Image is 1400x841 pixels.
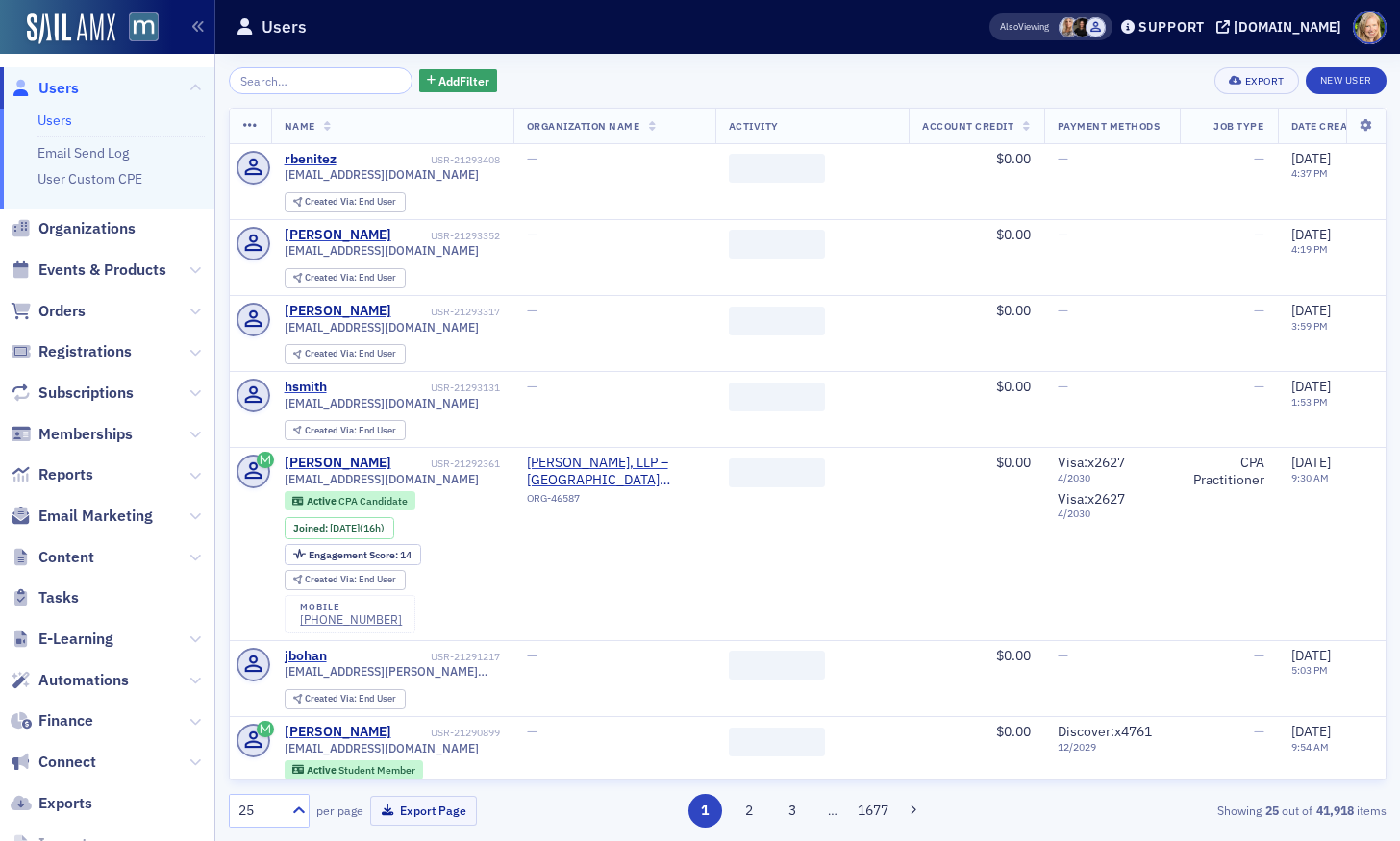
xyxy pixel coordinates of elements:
[1291,740,1329,754] time: 9:54 AM
[285,648,327,665] div: jbohan
[307,494,338,507] span: Active
[285,243,479,258] span: [EMAIL_ADDRESS][DOMAIN_NAME]
[11,218,136,239] a: Organizations
[285,570,406,590] div: Created Via: End User
[38,301,86,322] span: Orders
[11,547,94,568] a: Content
[1058,723,1152,740] span: Discover : x4761
[338,763,415,777] span: Student Member
[292,495,407,507] a: Active CPA Candidate
[819,802,846,819] span: …
[527,150,537,167] span: —
[394,230,500,242] div: USR-21293352
[11,793,92,814] a: Exports
[729,119,779,133] span: Activity
[285,227,391,244] div: [PERSON_NAME]
[305,692,359,705] span: Created Via :
[394,727,500,739] div: USR-21290899
[527,226,537,243] span: —
[1138,18,1205,36] div: Support
[688,794,722,828] button: 1
[38,383,134,404] span: Subscriptions
[1291,319,1328,333] time: 3:59 PM
[1291,663,1328,677] time: 5:03 PM
[1216,20,1348,34] button: [DOMAIN_NAME]
[305,424,359,436] span: Created Via :
[1086,17,1106,37] span: Justin Chase
[1000,20,1049,34] span: Viewing
[1058,226,1068,243] span: —
[729,458,825,487] span: ‌
[11,710,93,731] a: Finance
[1058,302,1068,319] span: —
[419,69,498,93] button: AddFilter
[38,464,93,485] span: Reports
[996,378,1031,395] span: $0.00
[996,150,1031,167] span: $0.00
[1312,802,1357,819] strong: 41,918
[285,491,416,510] div: Active: Active: CPA Candidate
[1291,378,1331,395] span: [DATE]
[1254,226,1264,243] span: —
[38,78,79,99] span: Users
[309,550,412,560] div: 14
[11,464,93,485] a: Reports
[285,420,406,440] div: Created Via: End User
[11,587,79,608] a: Tasks
[305,195,359,208] span: Created Via :
[305,573,359,585] span: Created Via :
[285,320,479,334] span: [EMAIL_ADDRESS][DOMAIN_NAME]
[285,741,479,755] span: [EMAIL_ADDRESS][DOMAIN_NAME]
[1058,490,1125,507] span: Visa : x2627
[996,454,1031,471] span: $0.00
[330,522,385,534] div: (16h)
[370,796,477,826] button: Export Page
[305,575,396,585] div: End User
[285,544,421,565] div: Engagement Score: 14
[38,629,113,650] span: E-Learning
[37,170,142,187] a: User Custom CPE
[1058,507,1166,520] span: 4 / 2030
[38,218,136,239] span: Organizations
[37,144,129,161] a: Email Send Log
[527,302,537,319] span: —
[1291,471,1329,484] time: 9:30 AM
[285,151,337,168] a: rbenitez
[305,271,359,284] span: Created Via :
[1291,395,1328,408] time: 1:53 PM
[27,13,115,44] img: SailAMX
[527,119,640,133] span: Organization Name
[527,647,537,664] span: —
[1291,454,1331,471] span: [DATE]
[527,455,702,488] a: [PERSON_NAME], LLP – [GEOGRAPHIC_DATA] ([GEOGRAPHIC_DATA], [GEOGRAPHIC_DATA])
[732,794,765,828] button: 2
[38,424,133,445] span: Memberships
[1058,150,1068,167] span: —
[1306,67,1387,94] a: New User
[293,522,330,534] span: Joined :
[316,802,363,819] label: per page
[1058,119,1161,133] span: Payment Methods
[922,119,1013,133] span: Account Credit
[38,710,93,731] span: Finance
[1254,723,1264,740] span: —
[38,260,166,281] span: Events & Products
[11,670,129,691] a: Automations
[1291,302,1331,319] span: [DATE]
[996,226,1031,243] span: $0.00
[1254,302,1264,319] span: —
[1262,802,1282,819] strong: 25
[285,455,391,472] div: [PERSON_NAME]
[1072,17,1092,37] span: Lauren McDonough
[729,651,825,680] span: ‌
[238,801,281,821] div: 25
[1058,741,1166,754] span: 12 / 2029
[38,547,94,568] span: Content
[11,383,134,404] a: Subscriptions
[1254,647,1264,664] span: —
[285,192,406,212] div: Created Via: End User
[285,724,391,741] a: [PERSON_NAME]
[1214,67,1298,94] button: Export
[285,760,424,779] div: Active: Active: Student Member
[285,303,391,320] a: [PERSON_NAME]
